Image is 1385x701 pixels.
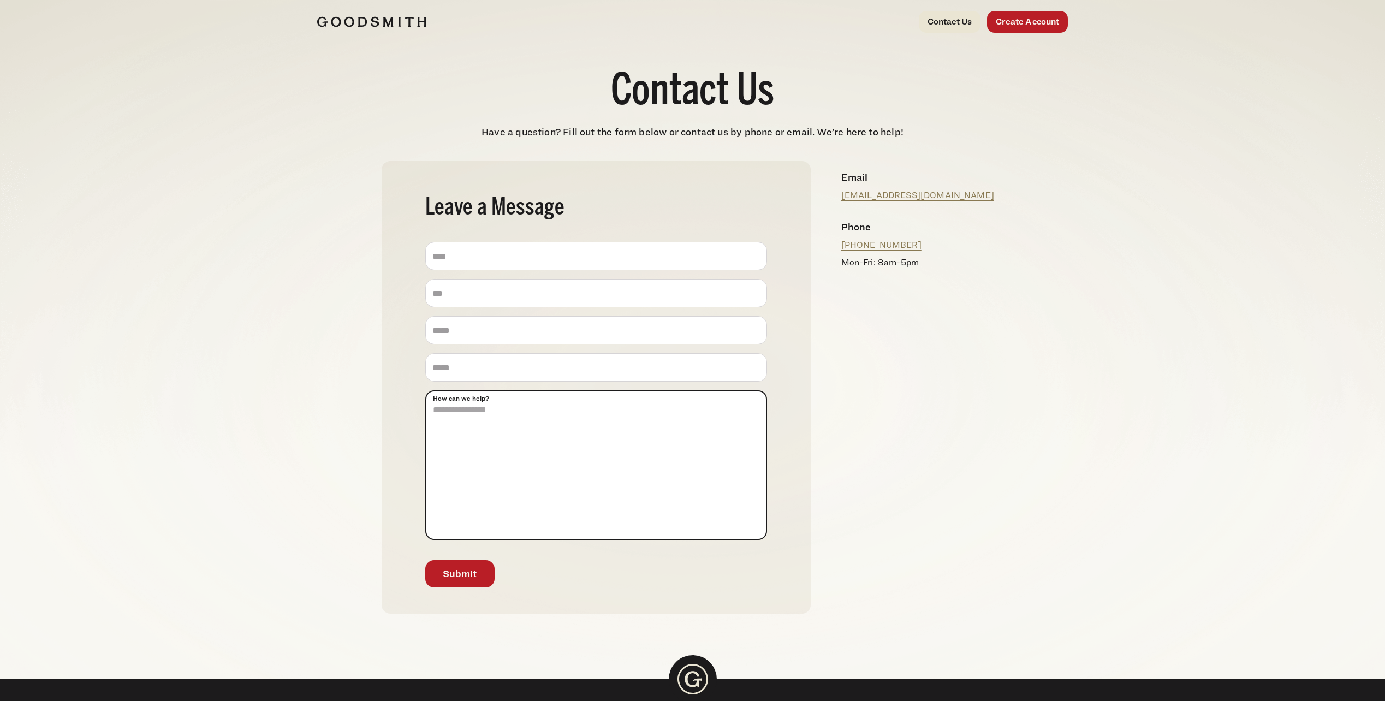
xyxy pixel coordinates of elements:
[317,16,426,27] img: Goodsmith
[987,11,1068,33] a: Create Account
[841,190,994,200] a: [EMAIL_ADDRESS][DOMAIN_NAME]
[841,219,995,234] h4: Phone
[919,11,981,33] a: Contact Us
[841,240,922,250] a: [PHONE_NUMBER]
[425,196,767,220] h2: Leave a Message
[433,394,489,403] span: How can we help?
[841,170,995,185] h4: Email
[425,560,495,587] button: Submit
[841,256,995,269] p: Mon-Fri: 8am-5pm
